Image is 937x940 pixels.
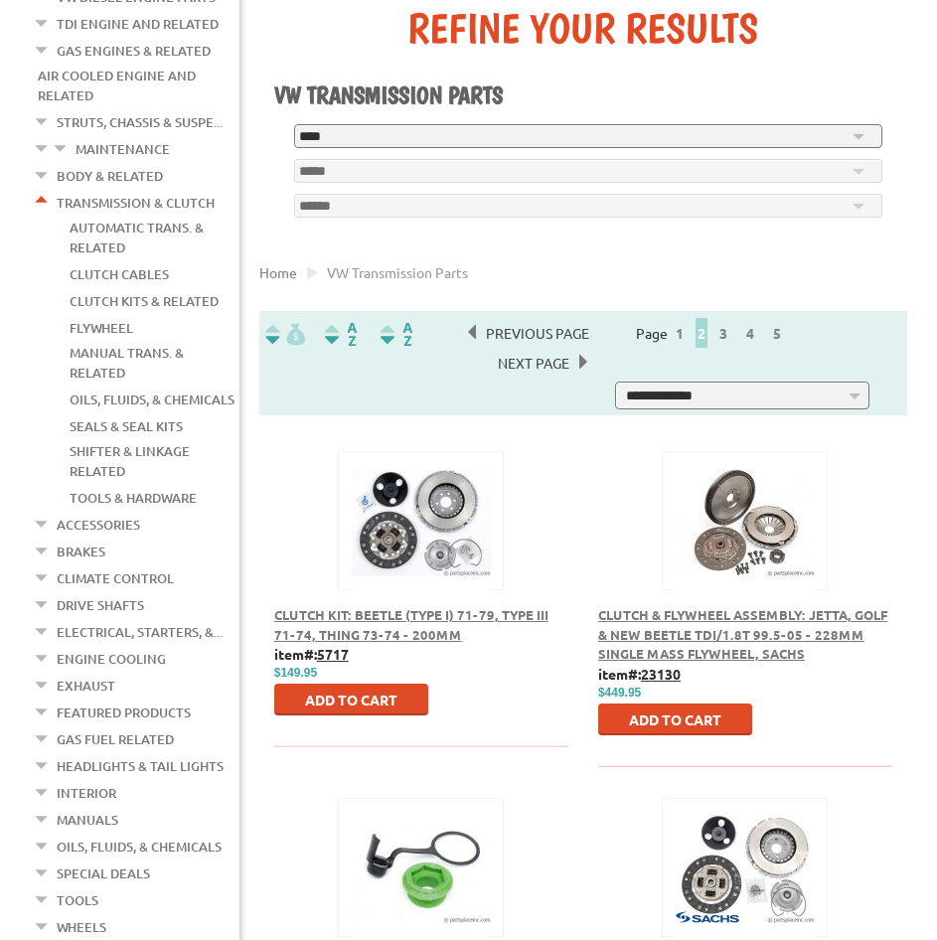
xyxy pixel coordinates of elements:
[57,565,174,591] a: Climate Control
[377,323,416,346] img: Sort by Sales Rank
[76,136,170,162] a: Maintenance
[38,63,196,108] a: Air Cooled Engine and Related
[327,263,468,281] span: VW transmission parts
[598,606,887,662] a: Clutch & Flywheel Assembly: Jetta, Golf & New Beetle TDI/1.8T 99.5-05 - 228mm Single Mass Flywhee...
[57,726,174,752] a: Gas Fuel Related
[70,215,204,260] a: Automatic Trans. & Related
[57,190,215,216] a: Transmission & Clutch
[57,807,118,833] a: Manuals
[598,704,752,735] button: Add to Cart
[57,834,222,860] a: Oils, Fluids, & Chemicals
[70,340,184,386] a: Manual Trans. & Related
[265,323,305,346] img: filterpricelow.svg
[57,539,105,564] a: Brakes
[57,619,223,645] a: Electrical, Starters, &...
[714,324,732,342] a: 3
[274,80,892,109] h1: VW Transmission Parts
[598,665,681,683] b: item#:
[57,861,150,886] a: Special Deals
[57,592,144,618] a: Drive Shafts
[623,318,802,348] div: Page
[317,645,349,663] u: 5717
[305,691,397,708] span: Add to Cart
[629,710,721,728] span: Add to Cart
[57,109,223,135] a: Struts, Chassis & Suspe...
[696,318,707,348] span: 2
[641,665,681,683] u: 23130
[57,11,219,37] a: TDI Engine and Related
[476,318,599,348] span: Previous Page
[741,324,759,342] a: 4
[274,645,349,663] b: item#:
[57,673,115,699] a: Exhaust
[321,323,361,346] img: Sort by Headline
[57,38,211,64] a: Gas Engines & Related
[57,914,106,940] a: Wheels
[57,163,163,189] a: Body & Related
[57,646,166,672] a: Engine Cooling
[70,288,219,314] a: Clutch Kits & Related
[768,324,786,342] a: 5
[57,700,191,725] a: Featured Products
[598,686,641,700] span: $449.95
[671,324,689,342] a: 1
[259,263,297,281] a: Home
[488,354,579,372] a: Next Page
[469,324,599,342] a: Previous Page
[274,666,317,680] span: $149.95
[488,348,579,378] span: Next Page
[57,780,116,806] a: Interior
[70,485,197,511] a: Tools & Hardware
[70,387,234,412] a: Oils, Fluids, & Chemicals
[70,315,133,341] a: Flywheel
[57,887,98,913] a: Tools
[57,512,140,538] a: Accessories
[70,413,183,439] a: Seals & Seal Kits
[274,3,892,53] div: Refine Your Results
[70,438,190,484] a: Shifter & Linkage Related
[70,261,169,287] a: Clutch Cables
[274,606,548,643] a: Clutch Kit: Beetle (Type I) 71-79, Type III 71-74, Thing 73-74 - 200mm
[274,684,428,715] button: Add to Cart
[57,753,224,779] a: Headlights & Tail Lights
